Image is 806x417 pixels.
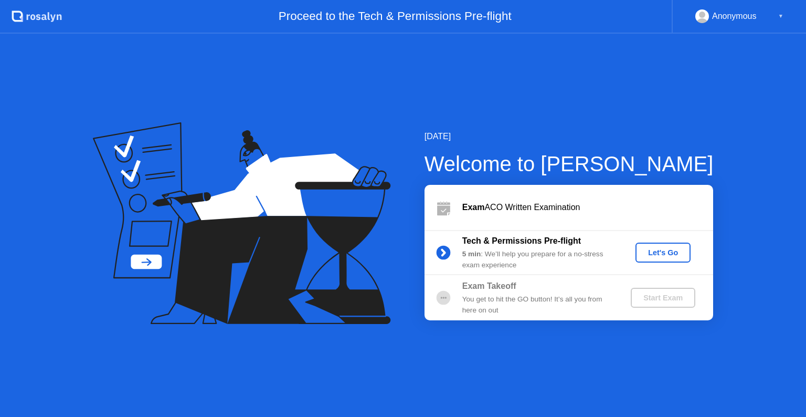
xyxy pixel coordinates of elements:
div: ACO Written Examination [462,201,713,214]
div: Start Exam [635,294,691,302]
div: ▼ [778,9,783,23]
b: Tech & Permissions Pre-flight [462,236,581,245]
button: Let's Go [635,243,691,263]
button: Start Exam [631,288,695,308]
div: Welcome to [PERSON_NAME] [425,148,714,180]
b: Exam Takeoff [462,282,516,290]
b: Exam [462,203,485,212]
div: Anonymous [712,9,757,23]
div: : We’ll help you prepare for a no-stress exam experience [462,249,613,270]
div: [DATE] [425,130,714,143]
div: You get to hit the GO button! It’s all you from here on out [462,294,613,316]
b: 5 min [462,250,481,258]
div: Let's Go [640,248,686,257]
